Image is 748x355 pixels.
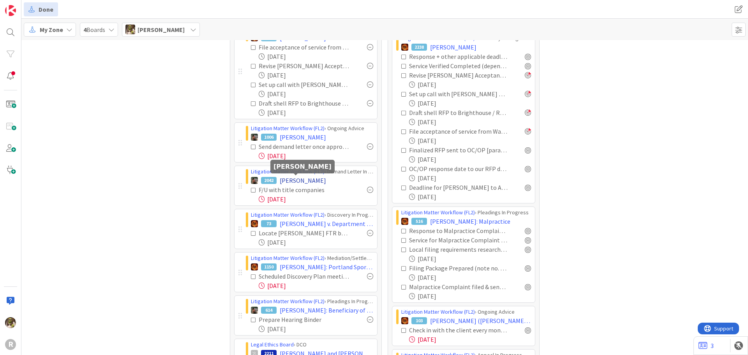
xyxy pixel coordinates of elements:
[409,164,508,173] div: OC/OP response date to our RFP docketed [paralegal]
[409,263,508,273] div: Filing Package Prepared (note no. of copies, cover sheet, etc.) + Filing Fee Noted [paralegal]
[259,315,342,324] div: Prepare Hearing Binder
[409,89,508,99] div: Set up call with [PERSON_NAME] and TWR
[251,263,258,270] img: TR
[409,183,508,192] div: Deadline for [PERSON_NAME] to Answer Complaint : [DATE]
[409,192,531,201] div: [DATE]
[699,341,714,350] a: 3
[251,177,258,184] img: MW
[40,25,63,34] span: My Zone
[259,194,373,204] div: [DATE]
[261,177,277,184] div: 2042
[401,44,408,51] img: TR
[259,52,373,61] div: [DATE]
[251,298,325,305] a: Litigation Matter Workflow (FL2)
[409,325,508,335] div: Check in with the client every month around the 15th Copy this task to next month if needed
[251,211,325,218] a: Litigation Matter Workflow (FL2)
[280,132,326,142] span: [PERSON_NAME]
[259,228,350,238] div: Locate [PERSON_NAME] FTR before phone call on 9/15
[401,308,475,315] a: Litigation Matter Workflow (FL2)
[259,238,373,247] div: [DATE]
[251,125,325,132] a: Litigation Matter Workflow (FL2)
[409,136,531,145] div: [DATE]
[251,254,325,261] a: Litigation Matter Workflow (FL2)
[411,218,427,225] div: 516
[24,2,58,16] a: Done
[401,208,531,217] div: › Pleadings In Progress
[261,134,277,141] div: 1006
[430,217,510,226] span: [PERSON_NAME]: Malpractice
[259,71,373,80] div: [DATE]
[409,173,531,183] div: [DATE]
[261,263,277,270] div: 1150
[251,168,373,176] div: › Demand Letter In Progress
[280,176,326,185] span: [PERSON_NAME]
[259,185,344,194] div: F/U with title companies
[5,5,16,16] img: Visit kanbanzone.com
[409,155,531,164] div: [DATE]
[409,99,531,108] div: [DATE]
[259,61,350,71] div: Revise [PERSON_NAME] Acceptance of Service
[259,272,350,281] div: Scheduled Discovery Plan meeting [paralegal]
[409,235,508,245] div: Service for Malpractice Complaint Verified Completed (depends on service method) [paralegal]
[409,282,508,291] div: Malpractice Complaint filed & sent out for Service [paralegal] by [DATE]
[259,281,373,290] div: [DATE]
[409,71,508,80] div: Revise [PERSON_NAME] Acceptance of Service
[39,5,53,14] span: Done
[280,262,373,272] span: [PERSON_NAME]: Portland Sports Medicine & Spine, et al. v. The [PERSON_NAME] Group, et al.
[409,273,531,282] div: [DATE]
[273,163,332,170] h5: [PERSON_NAME]
[259,108,373,117] div: [DATE]
[251,211,373,219] div: › Discovery In Progress
[16,1,35,11] span: Support
[409,291,531,301] div: [DATE]
[5,317,16,328] img: DG
[259,80,350,89] div: Set up call with [PERSON_NAME] and TWR
[401,209,475,216] a: Litigation Matter Workflow (FL2)
[83,25,105,34] span: Boards
[259,151,373,161] div: [DATE]
[430,42,476,52] span: [PERSON_NAME]
[251,168,325,175] a: Litigation Matter Workflow (FL2)
[280,219,373,228] span: [PERSON_NAME] v. Department of Human Services
[409,145,508,155] div: Finalized RFP sent to OC/OP [paralegal]
[409,52,508,61] div: Response + other applicable deadlines calendared
[409,117,531,127] div: [DATE]
[251,254,373,262] div: › Mediation/Settlement in Progress
[261,220,277,227] div: 73
[251,124,373,132] div: › Ongoing Advice
[259,324,373,334] div: [DATE]
[251,220,258,227] img: TR
[261,307,277,314] div: 614
[409,226,508,235] div: Response to Malpractice Complaint calendared & card next deadline updated [paralegal]
[430,316,531,325] span: [PERSON_NAME] ([PERSON_NAME] v [PERSON_NAME])
[251,341,373,349] div: › DCO
[409,127,508,136] div: File acceptance of service from Wang & [PERSON_NAME]
[280,306,373,315] span: [PERSON_NAME]: Beneficiary of Estate
[409,80,531,89] div: [DATE]
[83,26,86,34] b: 4
[259,142,350,151] div: Send demand letter once approved / reviewed by client.
[251,341,294,348] a: Legal Ethics Board
[251,134,258,141] img: MW
[251,297,373,306] div: › Pleadings In Progress
[138,25,185,34] span: [PERSON_NAME]
[409,254,531,263] div: [DATE]
[401,218,408,225] img: TR
[411,44,427,51] div: 2238
[409,108,508,117] div: Draft shell RFP to Brighthouse / Request all information related to annuity
[251,307,258,314] img: MW
[259,99,350,108] div: Draft shell RFP to Brighthouse / Request all information related to annuity
[125,25,135,34] img: DG
[259,42,350,52] div: File acceptance of service from Wang & [PERSON_NAME]
[401,317,408,324] img: TR
[5,339,16,350] div: R
[409,61,508,71] div: Service Verified Completed (depends on service method)
[409,335,531,344] div: [DATE]
[411,317,427,324] div: 103
[401,308,531,316] div: › Ongoing Advice
[409,245,508,254] div: Local filing requirements researched from [GEOGRAPHIC_DATA] [paralegal]
[259,89,373,99] div: [DATE]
